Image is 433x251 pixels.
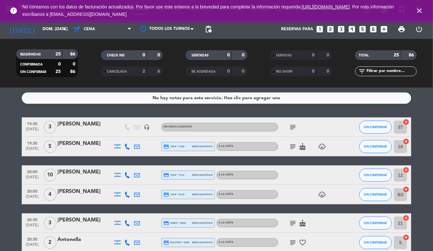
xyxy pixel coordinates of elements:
[163,220,169,226] i: credit_card
[299,143,306,150] i: cake
[60,25,68,33] i: arrow_drop_down
[218,221,233,224] span: A LA CARTA
[163,240,190,245] span: master * 2290
[227,53,230,57] strong: 0
[276,54,292,57] span: SERVIDAS
[364,221,387,225] span: SIN CONFIRMAR
[5,22,39,36] i: [DATE]
[192,192,213,197] span: mercadopago
[163,240,169,245] i: credit_card
[242,53,246,57] strong: 0
[192,54,209,57] span: SENTADAS
[316,25,324,33] i: looks_one
[24,223,40,231] span: [DATE]
[57,235,113,244] div: Antonella
[192,173,213,177] span: mercadopago
[192,70,216,73] span: RE AGENDADA
[10,7,18,15] i: error
[144,124,150,130] i: headset_mic
[192,240,213,245] span: mercadopago
[359,217,392,230] button: SIN CONFIRMAR
[57,120,113,128] div: [PERSON_NAME]
[276,70,293,73] span: NO SHOW
[318,143,326,150] i: child_care
[22,4,394,17] a: . Por más información escríbanos a [EMAIL_ADDRESS][DOMAIN_NAME]
[403,167,409,173] i: cancel
[24,168,40,175] span: 20:00
[24,187,40,195] span: 20:00
[359,25,367,33] i: looks_5
[24,216,40,223] span: 20:30
[364,241,387,244] span: SIN CONFIRMAR
[358,67,366,75] i: filter_list
[24,139,40,147] span: 19:30
[299,239,306,246] i: favorite_border
[242,69,246,74] strong: 0
[364,145,387,148] span: SIN CONFIRMAR
[398,25,406,33] span: print
[218,241,233,244] span: A LA CARTA
[24,147,40,154] span: [DATE]
[44,217,56,230] span: 3
[415,25,423,33] i: power_settings_new
[364,193,387,196] span: SIN CONFIRMAR
[153,94,280,102] div: No hay notas para este servicio. Haz clic para agregar una
[57,216,113,224] div: [PERSON_NAME]
[327,25,335,33] i: looks_two
[142,53,145,57] strong: 0
[20,53,41,56] span: RESERVADAS
[44,140,56,153] span: 5
[227,69,230,74] strong: 0
[359,140,392,153] button: SIN CONFIRMAR
[409,53,415,57] strong: 86
[163,220,186,226] span: amex * 8000
[70,69,77,74] strong: 86
[312,53,315,57] strong: 0
[163,125,192,128] span: Sin menú asignado
[163,172,184,178] span: visa * 7112
[327,69,330,74] strong: 0
[359,169,392,182] button: SIN CONFIRMAR
[411,19,428,39] div: LOG OUT
[192,221,213,225] span: mercadopago
[289,143,297,150] i: subject
[403,119,409,125] i: cancel
[24,235,40,243] span: 20:30
[157,69,161,74] strong: 6
[107,70,127,73] span: CANCELADA
[24,120,40,127] span: 19:30
[163,192,169,197] i: credit_card
[44,121,56,134] span: 3
[318,191,326,198] i: child_care
[163,172,169,178] i: credit_card
[20,63,43,66] span: CONFIRMADA
[204,25,212,33] span: pending_actions
[24,243,40,250] span: [DATE]
[163,144,169,149] i: credit_card
[281,27,314,31] span: Reservas para
[403,138,409,145] i: cancel
[380,25,389,33] i: add_box
[403,234,409,241] i: cancel
[84,27,95,31] span: Cena
[369,25,378,33] i: looks_6
[56,52,61,56] strong: 25
[218,173,233,176] span: A LA CARTA
[56,69,61,74] strong: 25
[359,188,392,201] button: SIN CONFIRMAR
[289,219,297,227] i: subject
[70,52,77,56] strong: 86
[192,144,213,149] span: mercadopago
[312,69,315,74] strong: 0
[22,4,394,17] span: No contamos con los datos de facturación actualizados. Por favor use este enlance a la brevedad p...
[24,127,40,135] span: [DATE]
[107,54,125,57] span: CHECK INS
[163,144,184,149] span: visa * 1783
[57,168,113,176] div: [PERSON_NAME]
[57,187,113,196] div: [PERSON_NAME]
[299,219,306,227] i: cake
[157,53,161,57] strong: 0
[163,192,184,197] span: visa * 9115
[366,68,416,75] input: Filtrar por nombre...
[44,169,56,182] span: 10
